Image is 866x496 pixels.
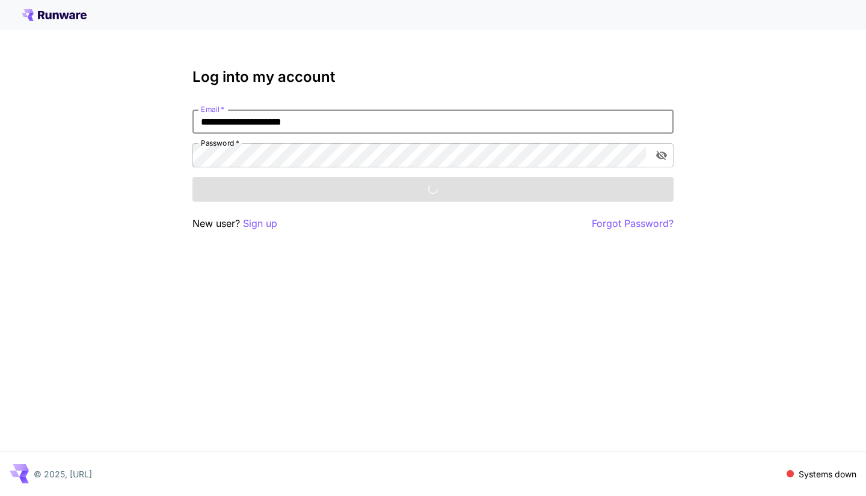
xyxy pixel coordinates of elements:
p: New user? [192,216,277,231]
p: © 2025, [URL] [34,468,92,480]
label: Password [201,138,239,148]
p: Systems down [799,468,856,480]
label: Email [201,104,224,114]
button: Sign up [243,216,277,231]
button: Forgot Password? [592,216,674,231]
h3: Log into my account [192,69,674,85]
